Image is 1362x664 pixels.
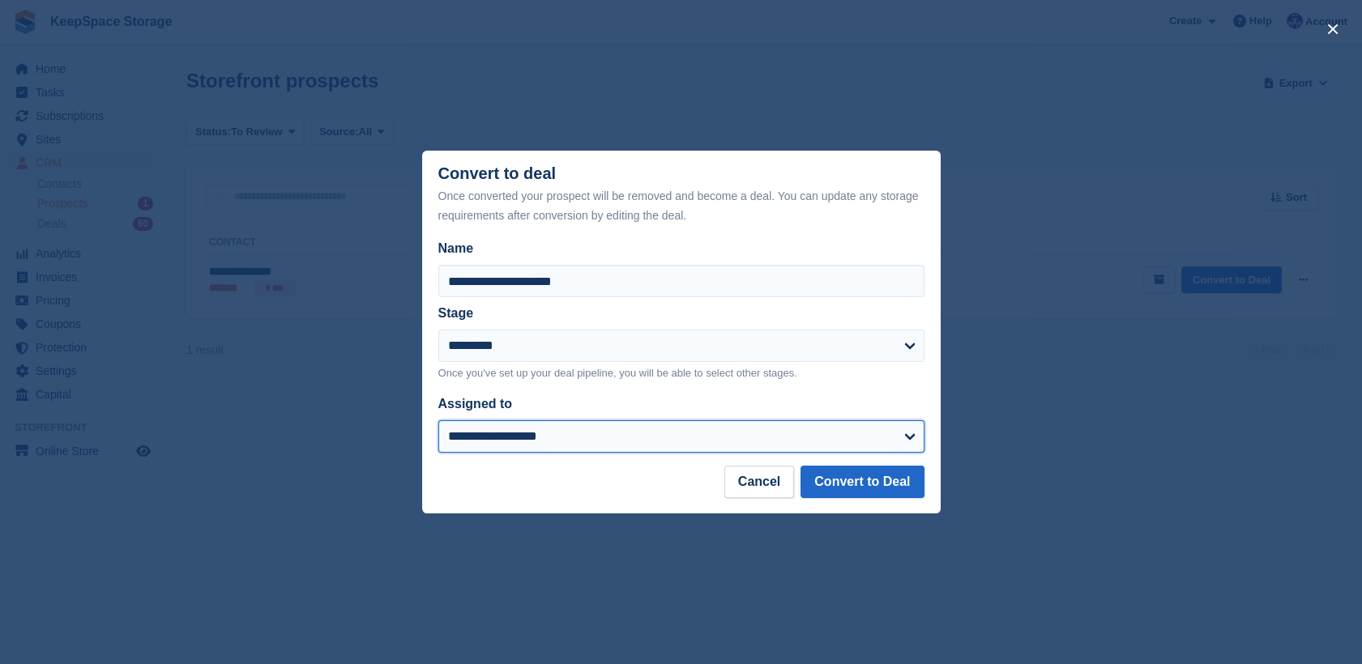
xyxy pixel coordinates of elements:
[1320,16,1346,42] button: close
[438,186,924,225] div: Once converted your prospect will be removed and become a deal. You can update any storage requir...
[801,466,924,498] button: Convert to Deal
[438,306,474,320] label: Stage
[438,239,924,258] label: Name
[438,164,924,225] div: Convert to deal
[438,397,513,411] label: Assigned to
[438,365,924,381] p: Once you've set up your deal pipeline, you will be able to select other stages.
[724,466,794,498] button: Cancel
